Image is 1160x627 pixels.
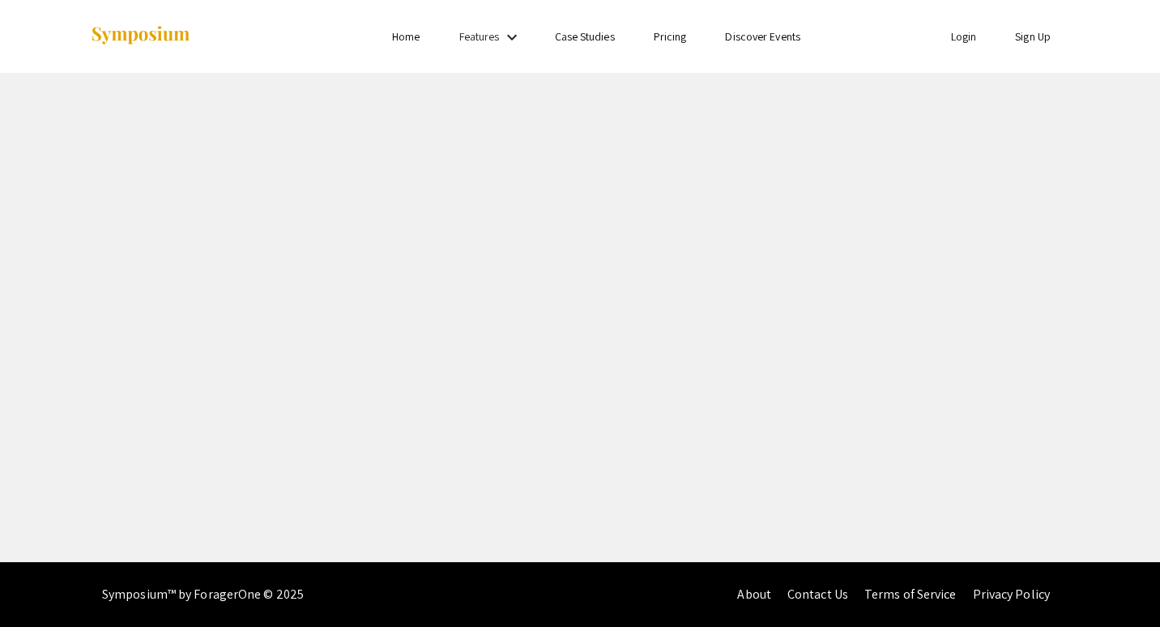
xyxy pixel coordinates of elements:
[502,28,522,47] mat-icon: Expand Features list
[725,29,800,44] a: Discover Events
[459,29,500,44] a: Features
[951,29,977,44] a: Login
[973,586,1050,603] a: Privacy Policy
[654,29,687,44] a: Pricing
[1015,29,1051,44] a: Sign Up
[90,25,191,47] img: Symposium by ForagerOne
[864,586,957,603] a: Terms of Service
[737,586,771,603] a: About
[555,29,615,44] a: Case Studies
[392,29,420,44] a: Home
[787,586,848,603] a: Contact Us
[102,562,304,627] div: Symposium™ by ForagerOne © 2025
